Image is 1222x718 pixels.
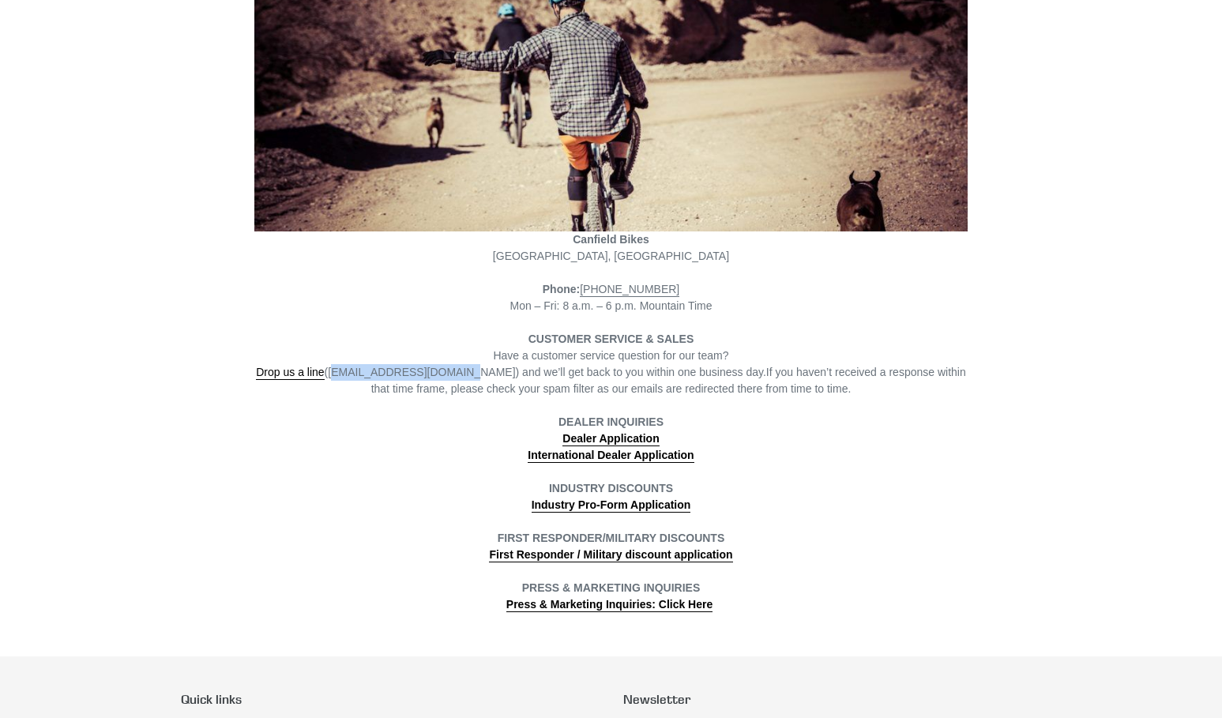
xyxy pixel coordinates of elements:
[532,498,691,513] a: Industry Pro-Form Application
[532,498,691,511] strong: Industry Pro-Form Application
[498,532,725,544] strong: FIRST RESPONDER/MILITARY DISCOUNTS
[254,348,968,397] div: Have a customer service question for our team? If you haven’t received a response within that tim...
[506,598,713,612] a: Press & Marketing Inquiries: Click Here
[573,233,649,246] strong: Canfield Bikes
[489,548,732,562] a: First Responder / Military discount application
[549,482,673,494] strong: INDUSTRY DISCOUNTS
[493,250,729,262] span: [GEOGRAPHIC_DATA], [GEOGRAPHIC_DATA]
[254,281,968,314] div: Mon – Fri: 8 a.m. – 6 p.m. Mountain Time
[623,692,1042,707] p: Newsletter
[522,581,701,594] strong: PRESS & MARKETING INQUIRIES
[558,415,664,446] strong: DEALER INQUIRIES
[528,449,694,461] strong: International Dealer Application
[543,283,580,295] strong: Phone:
[528,333,694,345] strong: CUSTOMER SERVICE & SALES
[562,432,659,446] a: Dealer Application
[489,548,732,561] strong: First Responder / Military discount application
[528,449,694,463] a: International Dealer Application
[181,692,600,707] p: Quick links
[580,283,679,297] a: [PHONE_NUMBER]
[256,366,766,380] span: ([EMAIL_ADDRESS][DOMAIN_NAME]) and we’ll get back to you within one business day.
[256,366,324,380] a: Drop us a line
